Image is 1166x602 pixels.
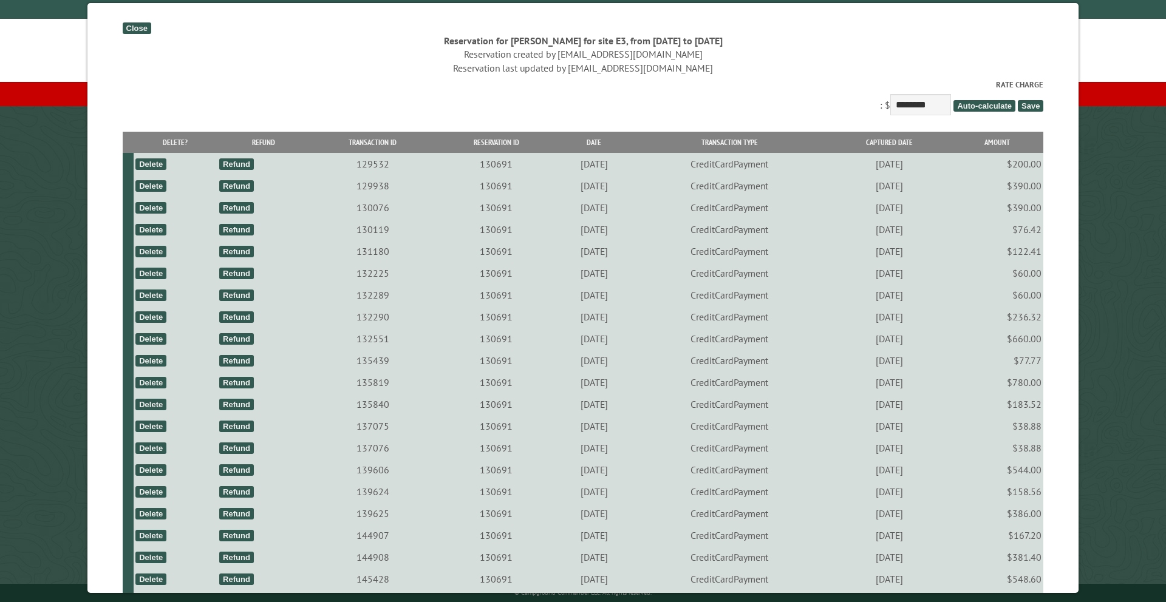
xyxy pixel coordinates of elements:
[436,284,557,306] td: 130691
[951,328,1043,350] td: $660.00
[135,573,166,585] div: Delete
[951,524,1043,546] td: $167.20
[135,399,166,410] div: Delete
[828,350,951,371] td: [DATE]
[556,328,631,350] td: [DATE]
[828,459,951,481] td: [DATE]
[951,262,1043,284] td: $60.00
[436,153,557,175] td: 130691
[828,240,951,262] td: [DATE]
[135,442,166,454] div: Delete
[436,240,557,262] td: 130691
[828,218,951,240] td: [DATE]
[219,202,254,214] div: Refund
[135,289,166,301] div: Delete
[219,442,254,454] div: Refund
[951,415,1043,437] td: $38.88
[828,415,951,437] td: [DATE]
[219,508,254,519] div: Refund
[828,284,951,306] td: [DATE]
[436,371,557,393] td: 130691
[436,306,557,328] td: 130691
[135,464,166,476] div: Delete
[436,459,557,481] td: 130691
[219,377,254,388] div: Refund
[219,355,254,367] div: Refund
[310,132,436,153] th: Transaction ID
[556,481,631,502] td: [DATE]
[310,459,436,481] td: 139606
[219,311,254,323] div: Refund
[514,589,652,597] small: © Campground Commander LLC. All rights reserved.
[436,546,557,568] td: 130691
[556,524,631,546] td: [DATE]
[828,306,951,328] td: [DATE]
[632,306,828,328] td: CreditCardPayment
[436,218,557,240] td: 130691
[951,481,1043,502] td: $158.56
[310,175,436,197] td: 129938
[135,377,166,388] div: Delete
[632,350,828,371] td: CreditCardPayment
[135,224,166,235] div: Delete
[135,552,166,563] div: Delete
[135,421,166,432] div: Delete
[1018,100,1043,112] span: Save
[951,175,1043,197] td: $390.00
[632,132,828,153] th: Transaction Type
[436,568,557,590] td: 130691
[219,486,254,498] div: Refund
[123,34,1044,47] div: Reservation for [PERSON_NAME] for site E3, from [DATE] to [DATE]
[632,546,828,568] td: CreditCardPayment
[828,262,951,284] td: [DATE]
[951,197,1043,218] td: $390.00
[951,502,1043,524] td: $386.00
[123,79,1044,90] label: Rate Charge
[310,197,436,218] td: 130076
[123,61,1044,75] div: Reservation last updated by [EMAIL_ADDRESS][DOMAIN_NAME]
[632,197,828,218] td: CreditCardPayment
[310,437,436,459] td: 137076
[436,415,557,437] td: 130691
[436,328,557,350] td: 130691
[951,546,1043,568] td: $381.40
[310,306,436,328] td: 132290
[436,393,557,415] td: 130691
[556,437,631,459] td: [DATE]
[219,573,254,585] div: Refund
[436,262,557,284] td: 130691
[135,355,166,367] div: Delete
[556,240,631,262] td: [DATE]
[951,240,1043,262] td: $122.41
[310,328,436,350] td: 132551
[219,530,254,541] div: Refund
[436,132,557,153] th: Reservation ID
[951,284,1043,306] td: $60.00
[556,197,631,218] td: [DATE]
[436,481,557,502] td: 130691
[632,393,828,415] td: CreditCardPayment
[951,459,1043,481] td: $544.00
[135,333,166,345] div: Delete
[310,524,436,546] td: 144907
[951,218,1043,240] td: $76.42
[632,175,828,197] td: CreditCardPayment
[828,481,951,502] td: [DATE]
[951,306,1043,328] td: $236.32
[310,481,436,502] td: 139624
[219,158,254,170] div: Refund
[310,350,436,371] td: 135439
[828,393,951,415] td: [DATE]
[135,530,166,541] div: Delete
[632,284,828,306] td: CreditCardPayment
[134,132,217,153] th: Delete?
[310,218,436,240] td: 130119
[828,437,951,459] td: [DATE]
[556,415,631,437] td: [DATE]
[556,175,631,197] td: [DATE]
[556,153,631,175] td: [DATE]
[556,350,631,371] td: [DATE]
[951,153,1043,175] td: $200.00
[135,508,166,519] div: Delete
[632,481,828,502] td: CreditCardPayment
